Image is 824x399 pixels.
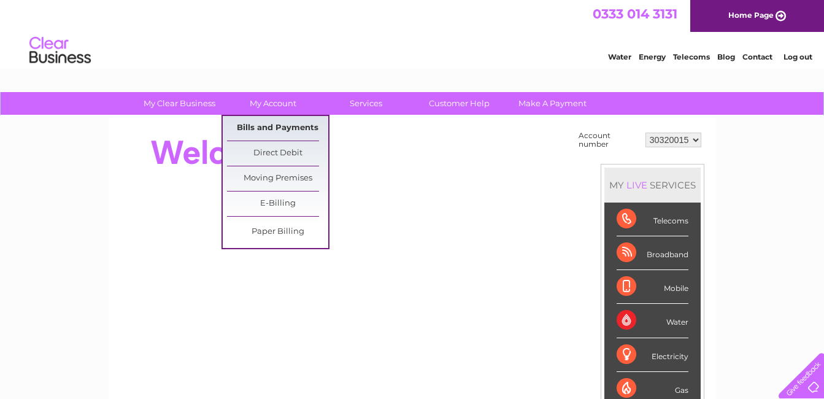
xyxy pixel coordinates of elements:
[617,236,688,270] div: Broadband
[617,270,688,304] div: Mobile
[227,116,328,141] a: Bills and Payments
[624,179,650,191] div: LIVE
[717,52,735,61] a: Blog
[227,192,328,216] a: E-Billing
[227,220,328,244] a: Paper Billing
[617,338,688,372] div: Electricity
[673,52,710,61] a: Telecoms
[742,52,772,61] a: Contact
[617,203,688,236] div: Telecoms
[409,92,510,115] a: Customer Help
[502,92,603,115] a: Make A Payment
[129,92,230,115] a: My Clear Business
[29,32,91,69] img: logo.png
[123,7,703,60] div: Clear Business is a trading name of Verastar Limited (registered in [GEOGRAPHIC_DATA] No. 3667643...
[576,128,642,152] td: Account number
[617,304,688,338] div: Water
[222,92,323,115] a: My Account
[227,141,328,166] a: Direct Debit
[315,92,417,115] a: Services
[784,52,812,61] a: Log out
[639,52,666,61] a: Energy
[593,6,677,21] a: 0333 014 3131
[227,166,328,191] a: Moving Premises
[608,52,631,61] a: Water
[604,168,701,203] div: MY SERVICES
